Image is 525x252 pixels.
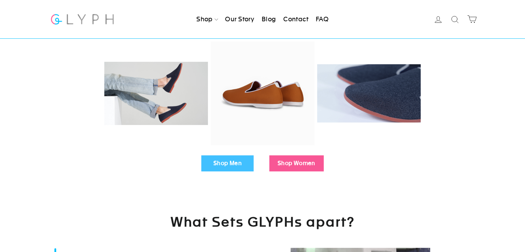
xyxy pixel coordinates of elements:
img: Glyph [50,10,115,28]
h2: What Sets GLYPHs apart? [88,213,437,248]
iframe: Glyph - Referral program [516,96,525,156]
a: Shop Women [269,155,324,171]
a: Our Story [222,12,257,27]
a: Blog [259,12,279,27]
a: FAQ [313,12,331,27]
a: Shop Men [201,155,254,171]
ul: Primary [194,12,331,27]
a: Contact [280,12,311,27]
a: Shop [194,12,221,27]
